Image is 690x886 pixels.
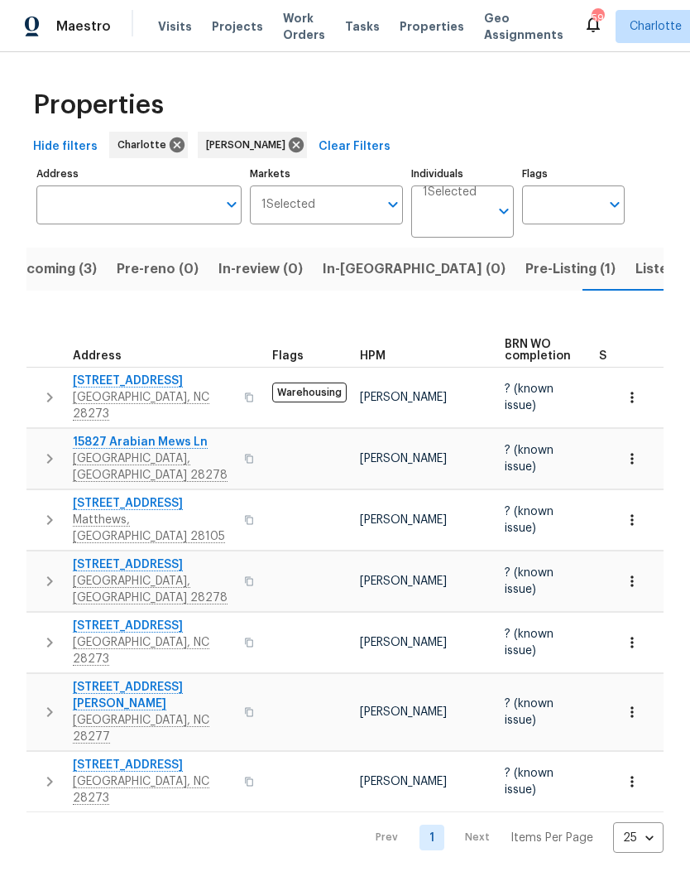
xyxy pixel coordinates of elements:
[109,132,188,158] div: Charlotte
[323,258,506,281] span: In-[GEOGRAPHIC_DATA] (0)
[360,350,386,362] span: HPM
[419,825,444,850] a: Goto page 1
[505,383,553,412] span: ? (known issue)
[505,339,571,362] span: BRN WO completion
[360,392,447,403] span: [PERSON_NAME]
[218,258,303,281] span: In-review (0)
[505,506,553,534] span: ? (known issue)
[26,132,104,162] button: Hide filters
[360,822,664,853] nav: Pagination Navigation
[381,193,405,216] button: Open
[360,514,447,526] span: [PERSON_NAME]
[345,21,380,32] span: Tasks
[360,706,447,718] span: [PERSON_NAME]
[505,445,553,473] span: ? (known issue)
[360,637,447,648] span: [PERSON_NAME]
[360,575,447,587] span: [PERSON_NAME]
[319,137,391,157] span: Clear Filters
[73,350,122,362] span: Address
[603,193,626,216] button: Open
[510,830,593,846] p: Items Per Page
[33,97,164,113] span: Properties
[250,169,404,179] label: Markets
[8,258,97,281] span: Upcoming (3)
[206,137,292,153] span: [PERSON_NAME]
[525,258,616,281] span: Pre-Listing (1)
[360,453,447,465] span: [PERSON_NAME]
[505,628,553,657] span: ? (known issue)
[411,169,514,179] label: Individuals
[272,383,347,402] span: Warehousing
[117,258,199,281] span: Pre-reno (0)
[283,10,325,43] span: Work Orders
[613,816,664,860] div: 25
[505,698,553,726] span: ? (known issue)
[261,198,315,212] span: 1 Selected
[312,132,397,162] button: Clear Filters
[360,776,447,787] span: [PERSON_NAME]
[198,132,307,158] div: [PERSON_NAME]
[272,350,304,362] span: Flags
[117,137,173,153] span: Charlotte
[158,18,192,35] span: Visits
[522,169,625,179] label: Flags
[630,18,682,35] span: Charlotte
[505,567,553,595] span: ? (known issue)
[212,18,263,35] span: Projects
[492,200,515,223] button: Open
[505,768,553,796] span: ? (known issue)
[484,10,563,43] span: Geo Assignments
[220,193,243,216] button: Open
[36,169,242,179] label: Address
[592,10,603,26] div: 59
[423,185,477,200] span: 1 Selected
[33,137,98,157] span: Hide filters
[56,18,111,35] span: Maestro
[400,18,464,35] span: Properties
[599,350,653,362] span: Summary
